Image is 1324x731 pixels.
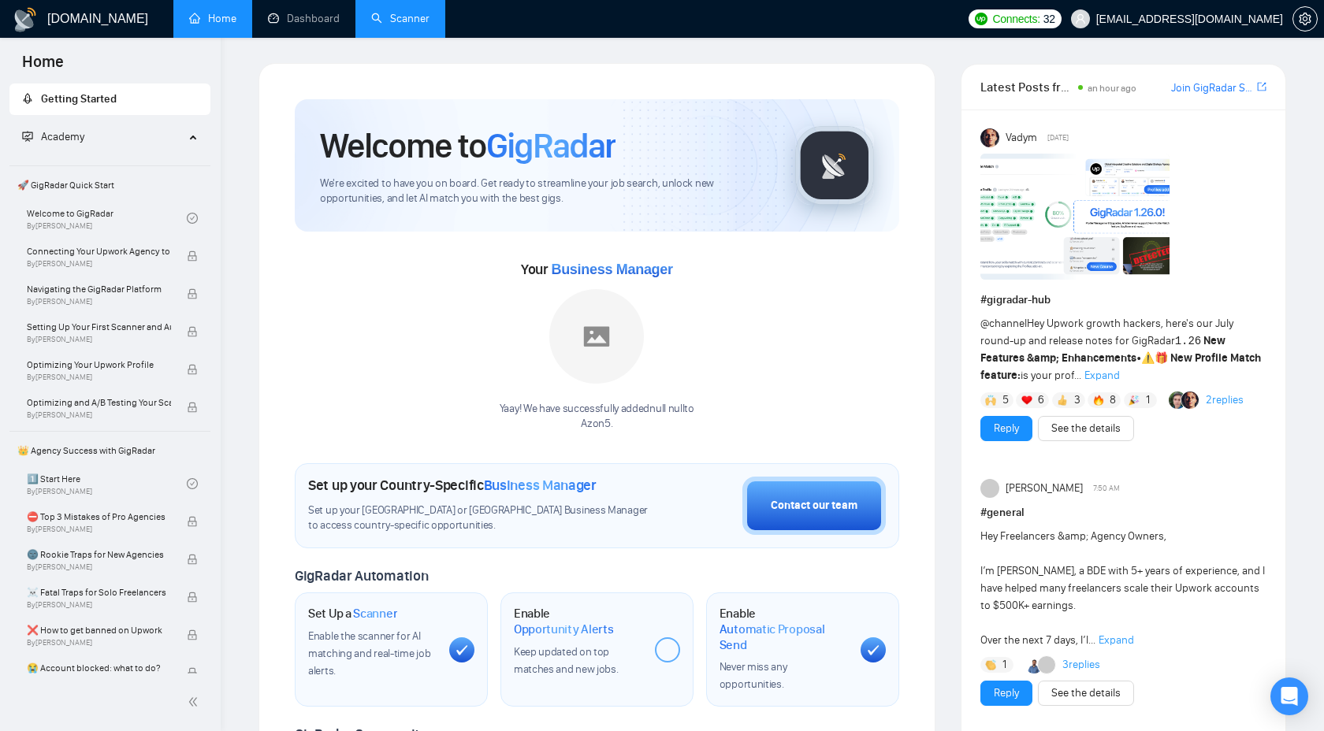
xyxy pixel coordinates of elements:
[994,420,1019,437] a: Reply
[295,567,428,584] span: GigRadar Automation
[1292,13,1318,25] a: setting
[41,92,117,106] span: Getting Started
[985,395,996,406] img: 🙌
[980,291,1266,309] h1: # gigradar-hub
[11,435,209,466] span: 👑 Agency Success with GigRadar
[1075,13,1086,24] span: user
[551,262,672,277] span: Business Manager
[486,124,616,167] span: GigRadar
[1062,657,1100,673] a: 3replies
[188,694,203,710] span: double-left
[1006,129,1037,147] span: Vadym
[371,12,430,25] a: searchScanner
[1051,420,1121,437] a: See the details
[720,660,787,691] span: Never miss any opportunities.
[308,606,397,622] h1: Set Up a
[720,622,848,652] span: Automatic Proposal Send
[22,130,84,143] span: Academy
[27,509,171,525] span: ⛔ Top 3 Mistakes of Pro Agencies
[521,261,673,278] span: Your
[187,402,198,413] span: lock
[308,629,430,677] span: Enable the scanner for AI matching and real-time job alerts.
[27,600,171,610] span: By [PERSON_NAME]
[980,128,999,147] img: Vadym
[980,154,1170,280] img: F09AC4U7ATU-image.png
[187,250,198,262] span: lock
[980,77,1073,97] span: Latest Posts from the GigRadar Community
[484,477,597,494] span: Business Manager
[720,606,848,652] h1: Enable
[1006,480,1083,497] span: [PERSON_NAME]
[1057,395,1068,406] img: 👍
[514,645,619,676] span: Keep updated on top matches and new jobs.
[1129,395,1140,406] img: 🎉
[514,606,642,636] h1: Enable
[1292,6,1318,32] button: setting
[187,213,198,224] span: check-circle
[1084,369,1120,382] span: Expand
[1038,681,1134,706] button: See the details
[27,373,171,382] span: By [PERSON_NAME]
[1088,83,1136,94] span: an hour ago
[22,93,33,104] span: rocket
[308,503,655,533] span: Set up your [GEOGRAPHIC_DATA] or [GEOGRAPHIC_DATA] Business Manager to access country-specific op...
[1257,80,1266,93] span: export
[1043,10,1055,28] span: 32
[980,317,1027,330] span: @channel
[27,466,187,501] a: 1️⃣ Start HereBy[PERSON_NAME]
[500,402,694,432] div: Yaay! We have successfully added null null to
[27,525,171,534] span: By [PERSON_NAME]
[1051,685,1121,702] a: See the details
[1169,391,1186,409] img: Alex B
[994,685,1019,702] a: Reply
[11,169,209,201] span: 🚀 GigRadar Quick Start
[1074,392,1080,408] span: 3
[27,281,171,297] span: Navigating the GigRadar Platform
[1038,392,1044,408] span: 6
[22,131,33,142] span: fund-projection-screen
[27,395,171,410] span: Optimizing and A/B Testing Your Scanner for Better Results
[187,667,198,678] span: lock
[1110,392,1116,408] span: 8
[187,516,198,527] span: lock
[980,681,1032,706] button: Reply
[27,638,171,648] span: By [PERSON_NAME]
[1270,677,1308,715] div: Open Intercom Messenger
[187,288,198,299] span: lock
[1155,351,1168,365] span: 🎁
[1206,392,1244,408] a: 2replies
[189,12,236,25] a: homeHome
[771,497,857,514] div: Contact our team
[187,629,198,640] span: lock
[268,12,340,25] a: dashboardDashboard
[1141,351,1155,365] span: ⚠️
[27,622,171,638] span: ❌ How to get banned on Upwork
[1293,13,1317,25] span: setting
[795,126,874,205] img: gigradar-logo.png
[27,335,171,344] span: By [PERSON_NAME]
[9,50,76,83] span: Home
[308,477,597,494] h1: Set up your Country-Specific
[549,289,644,384] img: placeholder.png
[514,622,614,637] span: Opportunity Alerts
[1002,657,1006,673] span: 1
[1021,395,1032,406] img: ❤️
[1093,395,1104,406] img: 🔥
[187,364,198,375] span: lock
[320,124,616,167] h1: Welcome to
[1099,633,1134,647] span: Expand
[27,243,171,259] span: Connecting Your Upwork Agency to GigRadar
[1146,392,1150,408] span: 1
[500,417,694,432] p: Azon5 .
[1047,131,1069,145] span: [DATE]
[1002,392,1009,408] span: 5
[1038,416,1134,441] button: See the details
[1175,335,1202,347] code: 1.26
[13,7,38,32] img: logo
[27,410,171,420] span: By [PERSON_NAME]
[27,319,171,335] span: Setting Up Your First Scanner and Auto-Bidder
[27,547,171,562] span: 🌚 Rookie Traps for New Agencies
[27,357,171,373] span: Optimizing Your Upwork Profile
[27,584,171,600] span: ☠️ Fatal Traps for Solo Freelancers
[1171,80,1254,97] a: Join GigRadar Slack Community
